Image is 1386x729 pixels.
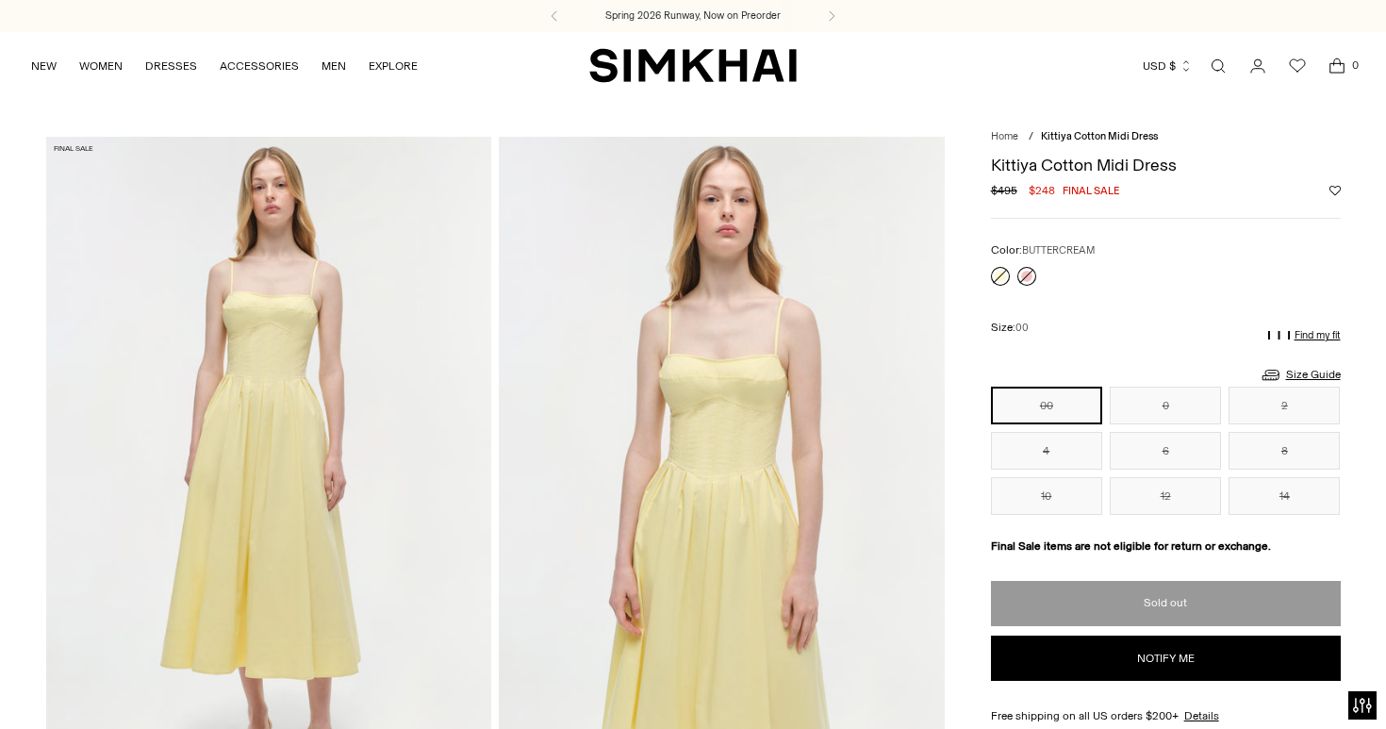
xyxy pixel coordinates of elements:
a: Open cart modal [1318,47,1356,85]
button: 6 [1110,432,1221,470]
a: MEN [322,45,346,87]
label: Size: [991,319,1029,337]
button: 10 [991,477,1102,515]
span: Kittiya Cotton Midi Dress [1041,130,1158,142]
a: NEW [31,45,57,87]
a: WOMEN [79,45,123,87]
button: 12 [1110,477,1221,515]
a: Spring 2026 Runway, Now on Preorder [605,8,781,24]
button: 00 [991,387,1102,424]
a: ACCESSORIES [220,45,299,87]
a: Details [1184,707,1219,724]
a: DRESSES [145,45,197,87]
button: 2 [1229,387,1340,424]
button: Notify me [991,636,1341,681]
span: $248 [1029,182,1055,199]
button: 8 [1229,432,1340,470]
button: Add to Wishlist [1329,185,1341,196]
a: Wishlist [1279,47,1316,85]
button: USD $ [1143,45,1193,87]
nav: breadcrumbs [991,129,1341,145]
a: Size Guide [1260,363,1341,387]
button: 0 [1110,387,1221,424]
a: Home [991,130,1018,142]
a: SIMKHAI [589,47,797,84]
div: / [1029,129,1033,145]
button: 4 [991,432,1102,470]
span: 0 [1346,57,1363,74]
a: Open search modal [1199,47,1237,85]
a: Go to the account page [1239,47,1277,85]
a: EXPLORE [369,45,418,87]
strong: Final Sale items are not eligible for return or exchange. [991,539,1271,553]
span: 00 [1015,322,1029,334]
div: Free shipping on all US orders $200+ [991,707,1341,724]
span: BUTTERCREAM [1022,244,1095,257]
label: Color: [991,241,1095,259]
button: 14 [1229,477,1340,515]
h1: Kittiya Cotton Midi Dress [991,157,1341,174]
s: $495 [991,182,1017,199]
